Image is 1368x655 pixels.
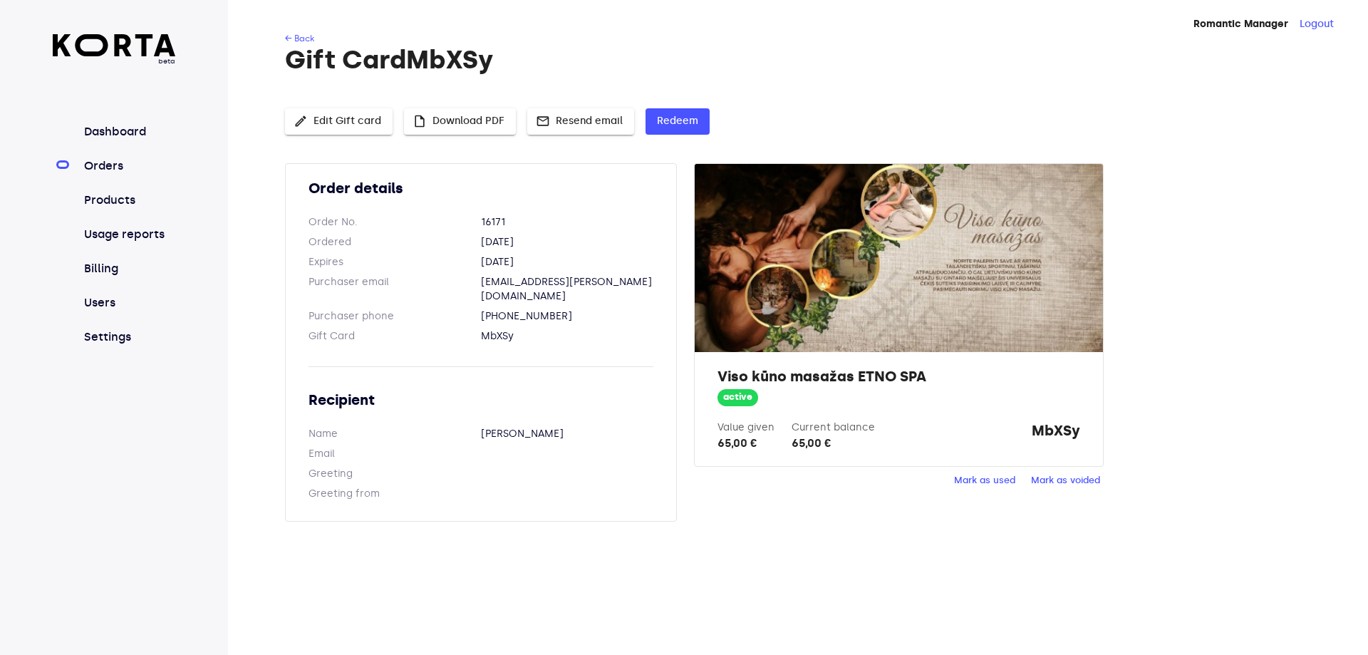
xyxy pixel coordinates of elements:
dd: 16171 [481,215,653,229]
span: Edit Gift card [296,113,381,130]
strong: Romantic Manager [1193,18,1288,30]
dt: Greeting from [309,487,481,501]
dt: Expires [309,255,481,269]
span: Mark as used [954,473,1015,489]
a: ← Back [285,33,314,43]
dt: Email [309,447,481,461]
dd: [PERSON_NAME] [481,427,653,441]
dt: Gift Card [309,329,481,344]
button: Mark as used [950,470,1019,492]
button: Download PDF [404,108,516,135]
a: Billing [81,260,176,277]
a: Dashboard [81,123,176,140]
h2: Viso kūno masažas ETNO SPA [717,366,1079,386]
button: Mark as voided [1027,470,1104,492]
a: Orders [81,158,176,175]
h2: Recipient [309,390,653,410]
dt: Name [309,427,481,441]
div: 65,00 € [792,435,875,452]
div: 65,00 € [717,435,774,452]
dt: Order No. [309,215,481,229]
label: Value given [717,421,774,433]
a: Settings [81,329,176,346]
dt: Greeting [309,467,481,481]
span: Download PDF [415,113,504,130]
span: active [717,391,758,404]
img: Korta [53,34,176,56]
span: Mark as voided [1031,473,1100,489]
button: Redeem [646,108,710,135]
span: Redeem [657,113,698,130]
span: edit [294,114,308,128]
dt: Purchaser email [309,275,481,304]
span: beta [53,56,176,66]
dd: [DATE] [481,235,653,249]
strong: MbXSy [1032,421,1080,452]
a: Products [81,192,176,209]
span: insert_drive_file [413,114,427,128]
dd: MbXSy [481,329,653,344]
button: Resend email [527,108,634,135]
a: Users [81,294,176,311]
button: Edit Gift card [285,108,393,135]
a: beta [53,34,176,66]
button: Logout [1300,17,1334,31]
h1: Gift Card MbXSy [285,46,1308,74]
dd: [EMAIL_ADDRESS][PERSON_NAME][DOMAIN_NAME] [481,275,653,304]
dt: Purchaser phone [309,309,481,324]
h2: Order details [309,178,653,198]
span: Resend email [539,113,623,130]
a: Edit Gift card [285,113,393,125]
span: mail [536,114,550,128]
dd: [DATE] [481,255,653,269]
a: Usage reports [81,226,176,243]
dd: [PHONE_NUMBER] [481,309,653,324]
dt: Ordered [309,235,481,249]
label: Current balance [792,421,875,433]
